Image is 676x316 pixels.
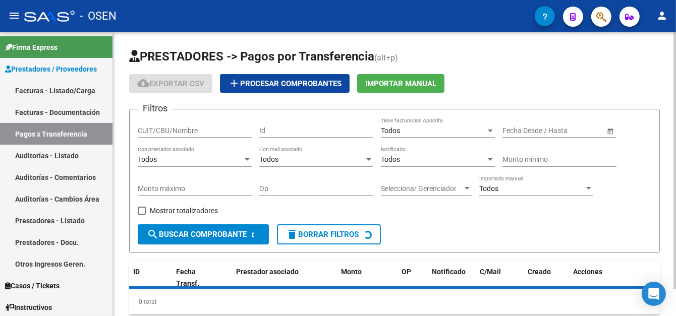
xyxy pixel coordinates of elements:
span: OP [402,268,411,276]
mat-icon: cloud_download [137,77,149,89]
span: C/Mail [480,268,501,276]
datatable-header-cell: C/Mail [476,261,524,294]
mat-icon: search [147,228,159,240]
datatable-header-cell: Monto [337,261,398,294]
datatable-header-cell: Notificado [428,261,476,294]
span: Firma Express [5,42,58,53]
mat-icon: person [656,10,668,22]
input: Start date [502,127,534,135]
div: Open Intercom Messenger [642,282,666,306]
span: Creado [528,268,551,276]
span: Buscar Comprobante [147,230,247,239]
span: Todos [259,155,278,163]
mat-icon: add [228,77,240,89]
datatable-header-cell: Prestador asociado [232,261,337,294]
datatable-header-cell: Acciones [569,261,660,294]
span: Procesar Comprobantes [228,79,342,88]
span: Seleccionar Gerenciador [381,184,463,193]
datatable-header-cell: Fecha Transf. [172,261,217,294]
button: Procesar Comprobantes [220,74,350,93]
datatable-header-cell: ID [129,261,172,294]
span: Todos [381,127,400,135]
span: Monto [341,268,362,276]
mat-icon: delete [286,228,298,240]
button: Borrar Filtros [277,224,381,244]
button: Open calendar [605,125,615,136]
span: Acciones [573,268,602,276]
span: ID [133,268,140,276]
span: (alt+p) [374,53,398,62]
datatable-header-cell: Creado [524,261,569,294]
mat-icon: menu [8,10,20,22]
span: Todos [479,184,498,193]
span: Importar Manual [365,79,436,88]
span: - OSEN [80,5,117,27]
button: Buscar Comprobante [138,224,269,244]
button: Importar Manual [357,74,444,93]
input: End date [542,127,592,135]
span: Todos [138,155,157,163]
span: Casos / Tickets [5,280,60,291]
button: Exportar CSV [129,74,212,93]
div: 0 total [129,289,660,314]
span: Mostrar totalizadores [150,205,218,217]
span: Instructivos [5,302,52,313]
span: Prestador asociado [236,268,299,276]
h3: Filtros [138,101,173,115]
span: Notificado [432,268,466,276]
span: Borrar Filtros [286,230,359,239]
span: Fecha Transf. [176,268,199,287]
span: Todos [381,155,400,163]
datatable-header-cell: OP [398,261,428,294]
span: Exportar CSV [137,79,204,88]
span: PRESTADORES -> Pagos por Transferencia [129,49,374,64]
span: Prestadores / Proveedores [5,64,97,75]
